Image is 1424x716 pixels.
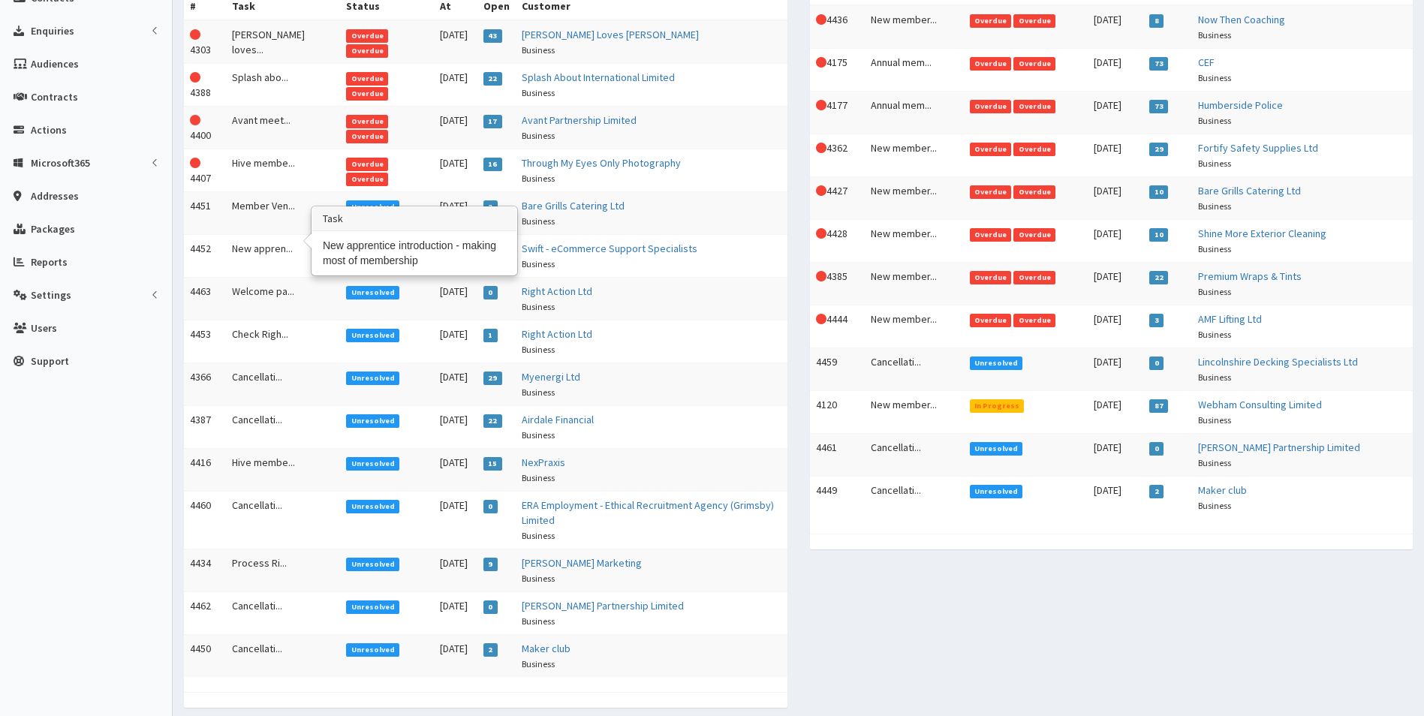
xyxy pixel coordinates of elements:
i: This Action is overdue! [816,14,826,25]
small: Business [1198,72,1231,83]
td: [DATE] [1088,390,1144,433]
span: 22 [483,72,502,86]
span: Support [31,354,69,368]
small: Business [522,301,555,312]
a: NexPraxis [522,456,565,469]
small: Business [522,173,555,184]
span: 87 [1149,399,1168,413]
td: New member... [865,219,964,262]
span: Unresolved [970,485,1023,498]
td: 4303 [184,20,226,64]
td: 4461 [810,433,865,476]
a: Now Then Coaching [1198,13,1285,26]
span: 22 [1149,271,1168,284]
td: 4362 [810,134,865,176]
span: Overdue [970,314,1012,327]
td: Member Ven... [226,191,340,234]
td: [DATE] [1088,219,1144,262]
td: [DATE] [434,491,477,549]
span: Overdue [1013,57,1055,71]
span: Enquiries [31,24,74,38]
span: 0 [483,600,498,614]
td: New member... [865,176,964,219]
i: This Action is overdue! [816,185,826,196]
span: Overdue [1013,185,1055,199]
a: Swift - eCommerce Support Specialists [522,242,697,255]
td: New member... [865,390,964,433]
span: 22 [483,414,502,428]
td: 4388 [184,63,226,106]
td: [DATE] [434,320,477,363]
span: Overdue [346,115,388,128]
td: 4387 [184,405,226,448]
td: [DATE] [434,363,477,405]
span: Overdue [346,130,388,143]
span: Unresolved [346,200,399,214]
td: [DATE] [1088,347,1144,390]
td: New member... [865,262,964,305]
span: 2 [483,643,498,657]
span: Addresses [31,189,79,203]
td: New member... [865,305,964,347]
small: Business [1198,414,1231,426]
i: This Action is overdue! [816,314,826,324]
td: Splash abo... [226,63,340,106]
td: Welcome pa... [226,277,340,320]
td: 4444 [810,305,865,347]
a: CEF [1198,56,1215,69]
span: Unresolved [346,500,399,513]
td: Cancellati... [226,405,340,448]
span: Overdue [1013,228,1055,242]
a: Webham Consulting Limited [1198,398,1322,411]
span: Unresolved [970,356,1023,370]
td: 4436 [810,5,865,49]
small: Business [522,429,555,441]
span: Audiences [31,57,79,71]
small: Business [1198,158,1231,169]
td: [DATE] [1088,48,1144,91]
td: [DATE] [434,106,477,149]
td: [DATE] [434,191,477,234]
small: Business [522,87,555,98]
span: 73 [1149,57,1168,71]
span: 3 [1149,314,1164,327]
span: Reports [31,255,68,269]
a: Splash About International Limited [522,71,675,84]
td: 4460 [184,491,226,549]
td: [DATE] [434,63,477,106]
small: Business [522,573,555,584]
span: Users [31,321,57,335]
span: Unresolved [346,643,399,657]
a: Maker club [1198,483,1247,497]
a: Lincolnshire Decking Specialists Ltd [1198,355,1358,369]
h3: Task [312,207,516,231]
span: Overdue [346,87,388,101]
td: Cancellati... [226,591,340,634]
span: 29 [1149,143,1168,156]
i: This Action is overdue! [190,115,200,125]
td: [DATE] [434,634,477,677]
span: 0 [483,286,498,299]
span: Unresolved [346,600,399,614]
td: Annual mem... [865,48,964,91]
td: 4385 [810,262,865,305]
td: New member... [865,5,964,49]
td: Process Ri... [226,549,340,591]
span: Unresolved [346,372,399,385]
small: Business [522,44,555,56]
span: Overdue [346,158,388,171]
td: [DATE] [1088,91,1144,134]
span: Overdue [1013,100,1055,113]
td: Avant meet... [226,106,340,149]
td: 4177 [810,91,865,134]
span: 2 [483,200,498,214]
a: [PERSON_NAME] Partnership Limited [1198,441,1360,454]
td: 4427 [810,176,865,219]
small: Business [1198,372,1231,383]
span: Overdue [346,29,388,43]
td: 4451 [184,191,226,234]
span: Settings [31,288,71,302]
a: Humberside Police [1198,98,1283,112]
td: Cancellati... [226,634,340,677]
span: Overdue [970,14,1012,28]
